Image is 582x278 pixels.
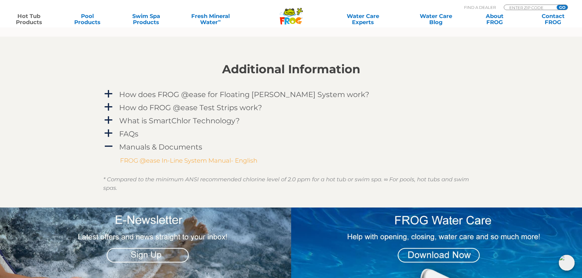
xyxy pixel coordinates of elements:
a: Fresh MineralWater∞ [182,13,239,25]
a: Swim SpaProducts [123,13,169,25]
h4: FAQs [119,130,138,138]
a: AboutFROG [472,13,517,25]
h4: How does FROG @ease for Floating [PERSON_NAME] System work? [119,90,369,99]
h4: What is SmartChlor Technology? [119,117,240,125]
a: a How does FROG @ease for Floating [PERSON_NAME] System work? [103,89,479,100]
span: a [104,129,113,138]
input: Zip Code Form [509,5,550,10]
a: Hot TubProducts [6,13,52,25]
sup: ∞ [218,18,221,23]
a: ContactFROG [530,13,576,25]
h4: Manuals & Documents [119,143,202,151]
a: a How do FROG @ease Test Strips work? [103,102,479,113]
p: Find A Dealer [464,5,496,10]
a: Water CareBlog [413,13,459,25]
a: A Manuals & Documents [103,141,479,153]
span: A [104,142,113,151]
a: PoolProducts [65,13,110,25]
span: a [104,103,113,112]
h2: Additional Information [103,63,479,76]
a: a FAQs [103,128,479,139]
h4: How do FROG @ease Test Strips work? [119,103,262,112]
a: a What is SmartChlor Technology? [103,115,479,126]
span: a [104,89,113,99]
a: Water CareExperts [326,13,400,25]
img: openIcon [559,255,575,271]
input: GO [557,5,568,10]
em: * Compared to the minimum ANSI recommended chlorine level of 2.0 ppm for a hot tub or swim spa. ∞... [103,176,469,191]
span: a [104,116,113,125]
a: FROG @ease In-Line System Manual- English [120,157,257,164]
